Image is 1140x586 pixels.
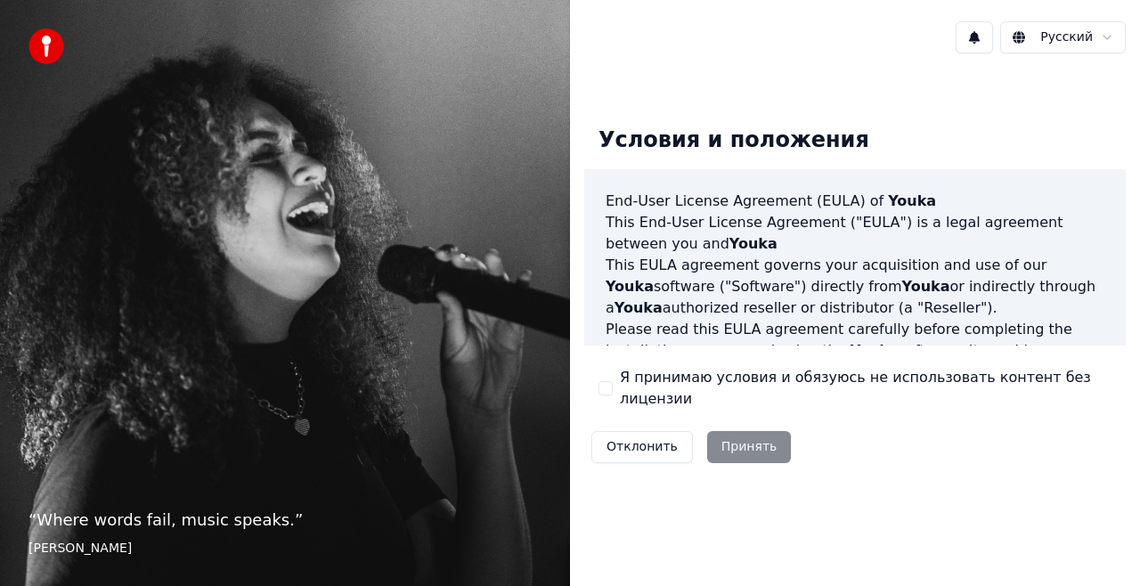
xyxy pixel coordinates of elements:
[606,212,1104,255] p: This End-User License Agreement ("EULA") is a legal agreement between you and
[606,255,1104,319] p: This EULA agreement governs your acquisition and use of our software ("Software") directly from o...
[584,112,883,169] div: Условия и положения
[615,299,663,316] span: Youka
[902,278,950,295] span: Youka
[591,431,693,463] button: Отклонить
[606,278,654,295] span: Youka
[606,319,1104,404] p: Please read this EULA agreement carefully before completing the installation process and using th...
[28,28,64,64] img: youka
[620,367,1111,410] label: Я принимаю условия и обязуюсь не использовать контент без лицензии
[888,192,936,209] span: Youka
[28,540,541,558] footer: [PERSON_NAME]
[606,191,1104,212] h3: End-User License Agreement (EULA) of
[28,508,541,533] p: “ Where words fail, music speaks. ”
[851,342,899,359] span: Youka
[729,235,778,252] span: Youka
